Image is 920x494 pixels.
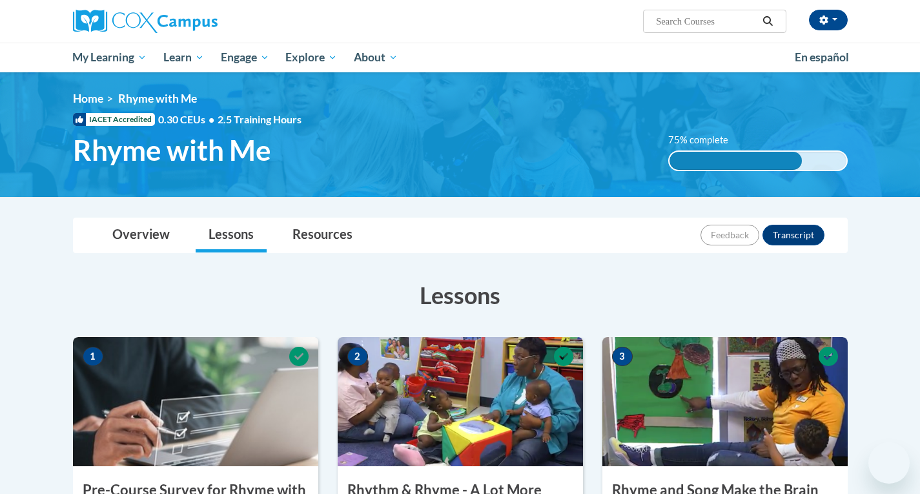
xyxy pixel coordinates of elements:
a: My Learning [65,43,156,72]
a: Learn [155,43,212,72]
span: Learn [163,50,204,65]
span: En español [795,50,849,64]
img: Course Image [338,337,583,466]
span: Engage [221,50,269,65]
a: Explore [277,43,345,72]
iframe: Button to launch messaging window [868,442,910,484]
a: Overview [99,218,183,252]
img: Course Image [73,337,318,466]
span: 0.30 CEUs [158,112,218,127]
label: 75% complete [668,133,742,147]
button: Transcript [762,225,824,245]
img: Cox Campus [73,10,218,33]
span: Rhyme with Me [73,133,271,167]
span: 3 [612,347,633,366]
span: Rhyme with Me [118,92,197,105]
a: Cox Campus [73,10,318,33]
a: Home [73,92,103,105]
span: 2.5 Training Hours [218,113,302,125]
span: • [209,113,214,125]
button: Feedback [700,225,759,245]
button: Search [758,14,777,29]
span: IACET Accredited [73,113,155,126]
h3: Lessons [73,279,848,311]
div: 75% complete [670,152,802,170]
input: Search Courses [655,14,758,29]
a: En español [786,44,857,71]
span: Explore [285,50,337,65]
span: About [354,50,398,65]
a: Lessons [196,218,267,252]
div: Main menu [54,43,867,72]
span: 2 [347,347,368,366]
a: Engage [212,43,278,72]
span: My Learning [72,50,147,65]
a: About [345,43,406,72]
a: Resources [280,218,365,252]
img: Course Image [602,337,848,466]
button: Account Settings [809,10,848,30]
span: 1 [83,347,103,366]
